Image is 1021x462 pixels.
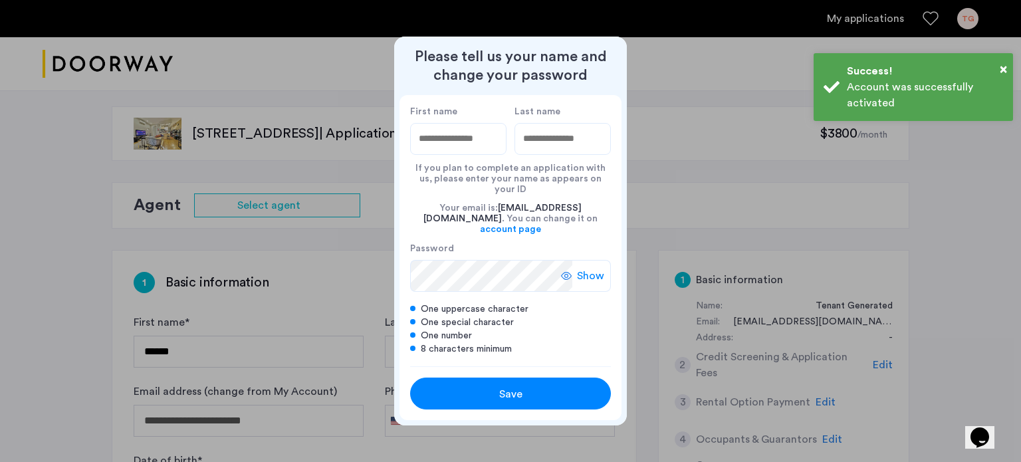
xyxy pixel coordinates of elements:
[847,63,1003,79] div: Success!
[410,316,611,329] div: One special character
[410,155,611,195] div: If you plan to complete an application with us, please enter your name as appears on your ID
[499,386,522,402] span: Save
[410,378,611,409] button: button
[1000,59,1007,79] button: Close
[577,268,604,284] span: Show
[410,342,611,356] div: 8 characters minimum
[399,47,622,84] h2: Please tell us your name and change your password
[514,106,611,118] label: Last name
[847,79,1003,111] div: Account was successfully activated
[410,195,611,243] div: Your email is: . You can change it on
[1000,62,1007,76] span: ×
[410,106,507,118] label: First name
[410,329,611,342] div: One number
[410,243,572,255] label: Password
[965,409,1008,449] iframe: chat widget
[410,302,611,316] div: One uppercase character
[480,224,541,235] a: account page
[423,203,582,223] span: [EMAIL_ADDRESS][DOMAIN_NAME]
